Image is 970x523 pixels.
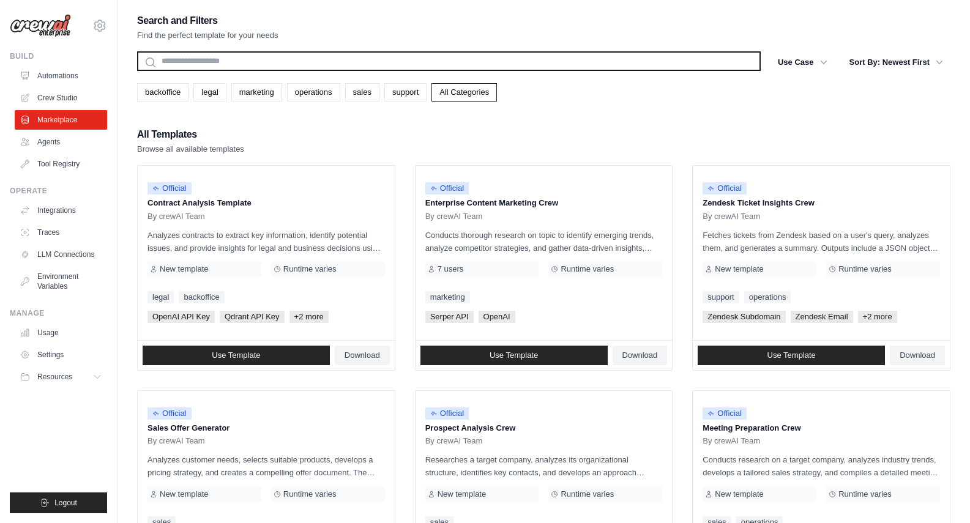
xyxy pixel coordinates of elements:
span: By crewAI Team [147,212,205,221]
span: Use Template [490,351,538,360]
span: By crewAI Team [703,436,760,446]
p: Conducts research on a target company, analyzes industry trends, develops a tailored sales strate... [703,453,940,479]
p: Prospect Analysis Crew [425,422,663,434]
span: Runtime varies [283,264,337,274]
span: Download [900,351,935,360]
span: Use Template [212,351,260,360]
span: Runtime varies [561,489,614,499]
a: sales [345,83,379,102]
a: Automations [15,66,107,86]
a: Traces [15,223,107,242]
span: Serper API [425,311,474,323]
a: Agents [15,132,107,152]
a: operations [744,291,791,303]
a: marketing [231,83,282,102]
span: Resources [37,372,72,382]
a: legal [147,291,174,303]
a: Download [613,346,668,365]
a: Use Template [143,346,330,365]
p: Meeting Preparation Crew [703,422,940,434]
p: Zendesk Ticket Insights Crew [703,197,940,209]
a: operations [287,83,340,102]
span: Zendesk Subdomain [703,311,785,323]
span: Use Template [767,351,816,360]
span: Runtime varies [561,264,614,274]
a: All Categories [431,83,497,102]
span: Official [147,407,192,420]
img: Logo [10,14,71,37]
h2: Search and Filters [137,12,278,29]
span: 7 users [438,264,464,274]
span: By crewAI Team [147,436,205,446]
a: LLM Connections [15,245,107,264]
span: New template [438,489,486,499]
a: Environment Variables [15,267,107,296]
p: Conducts thorough research on topic to identify emerging trends, analyze competitor strategies, a... [425,229,663,254]
p: Sales Offer Generator [147,422,385,434]
p: Fetches tickets from Zendesk based on a user's query, analyzes them, and generates a summary. Out... [703,229,940,254]
span: Official [703,182,747,195]
div: Operate [10,186,107,196]
a: Usage [15,323,107,343]
a: backoffice [137,83,188,102]
p: Analyzes customer needs, selects suitable products, develops a pricing strategy, and creates a co... [147,453,385,479]
a: Use Template [420,346,608,365]
button: Sort By: Newest First [842,51,950,73]
p: Researches a target company, analyzes its organizational structure, identifies key contacts, and ... [425,453,663,479]
span: Official [703,407,747,420]
span: Runtime varies [283,489,337,499]
a: Marketplace [15,110,107,130]
a: Settings [15,345,107,365]
a: Crew Studio [15,88,107,108]
a: support [703,291,739,303]
a: Download [890,346,945,365]
span: Download [622,351,658,360]
a: marketing [425,291,470,303]
a: legal [193,83,226,102]
span: Qdrant API Key [220,311,285,323]
span: By crewAI Team [703,212,760,221]
span: Runtime varies [838,489,892,499]
a: Download [335,346,390,365]
span: +2 more [858,311,897,323]
h2: All Templates [137,126,244,143]
a: support [384,83,427,102]
span: Zendesk Email [791,311,853,323]
a: Integrations [15,201,107,220]
p: Find the perfect template for your needs [137,29,278,42]
button: Logout [10,492,107,513]
p: Contract Analysis Template [147,197,385,209]
span: Logout [54,498,77,508]
a: backoffice [179,291,224,303]
span: Official [147,182,192,195]
p: Analyzes contracts to extract key information, identify potential issues, and provide insights fo... [147,229,385,254]
div: Manage [10,308,107,318]
button: Resources [15,367,107,387]
span: Runtime varies [838,264,892,274]
span: Official [425,407,469,420]
span: By crewAI Team [425,212,483,221]
span: Download [345,351,380,360]
a: Tool Registry [15,154,107,174]
span: OpenAI API Key [147,311,215,323]
span: By crewAI Team [425,436,483,446]
span: New template [160,489,208,499]
span: New template [715,489,763,499]
div: Build [10,51,107,61]
span: New template [715,264,763,274]
a: Use Template [698,346,885,365]
span: +2 more [289,311,329,323]
span: New template [160,264,208,274]
span: OpenAI [479,311,515,323]
span: Official [425,182,469,195]
p: Browse all available templates [137,143,244,155]
button: Use Case [770,51,835,73]
p: Enterprise Content Marketing Crew [425,197,663,209]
